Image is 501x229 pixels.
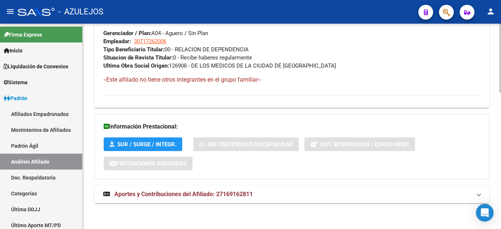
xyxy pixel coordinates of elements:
[103,54,252,61] span: 0 - Recibe haberes regularmente
[4,47,23,55] span: Inicio
[476,204,494,222] div: Open Intercom Messenger
[320,141,409,148] span: Not. Internacion / Censo Hosp.
[103,30,151,37] strong: Gerenciador / Plan:
[58,4,103,20] span: - AZULEJOS
[116,160,187,167] span: Prestaciones Auditadas
[103,46,165,53] strong: Tipo Beneficiario Titular:
[304,137,415,151] button: Not. Internacion / Censo Hosp.
[104,157,193,170] button: Prestaciones Auditadas
[134,38,166,45] span: 30717262006
[103,30,208,37] span: A04 - Aguero / Sin Plan
[103,62,336,69] span: 126908 - DE LOS MEDICOS DE LA CIUDAD DE [GEOGRAPHIC_DATA]
[6,7,15,16] mat-icon: menu
[103,46,249,53] span: 00 - RELACION DE DEPENDENCIA
[104,122,480,132] h3: Información Prestacional:
[103,62,169,69] strong: Ultima Obra Social Origen:
[103,76,480,84] h4: --Este afiliado no tiene otros integrantes en el grupo familiar--
[208,141,293,148] span: Sin Certificado Discapacidad
[486,7,495,16] mat-icon: person
[193,137,299,151] button: Sin Certificado Discapacidad
[117,141,176,148] span: SUR / SURGE / INTEGR.
[103,38,131,45] strong: Empleador:
[104,137,182,151] button: SUR / SURGE / INTEGR.
[4,62,68,71] span: Liquidación de Convenios
[114,191,253,198] span: Aportes y Contribuciones del Afiliado: 27169162811
[103,54,173,61] strong: Situacion de Revista Titular:
[94,185,489,203] mat-expansion-panel-header: Aportes y Contribuciones del Afiliado: 27169162811
[4,78,28,86] span: Sistema
[4,94,27,102] span: Padrón
[4,31,42,39] span: Firma Express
